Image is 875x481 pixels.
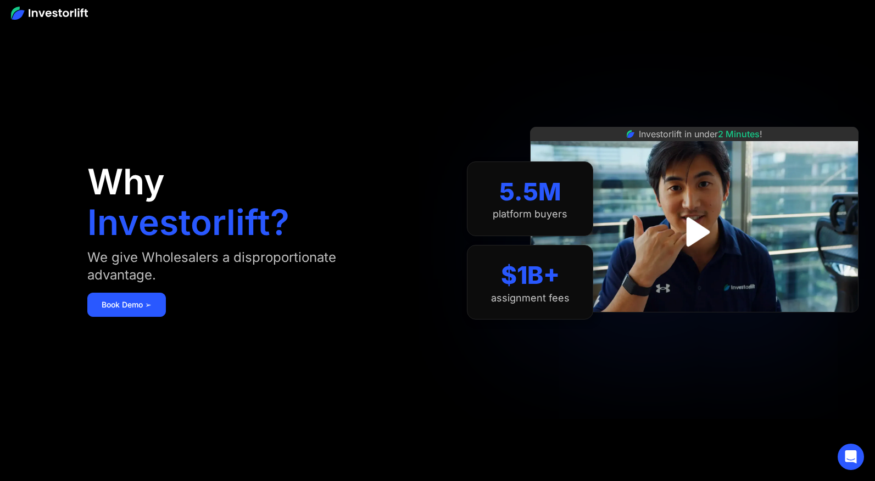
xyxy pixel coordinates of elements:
div: $1B+ [501,261,560,290]
span: 2 Minutes [718,128,760,139]
a: Book Demo ➢ [87,293,166,317]
div: Investorlift in under ! [639,127,762,141]
div: We give Wholesalers a disproportionate advantage. [87,249,406,284]
h1: Why [87,164,165,199]
div: platform buyers [493,208,567,220]
div: Open Intercom Messenger [838,444,864,470]
a: open lightbox [670,208,719,256]
div: 5.5M [499,177,561,206]
iframe: Customer reviews powered by Trustpilot [612,318,777,331]
div: assignment fees [491,292,570,304]
h1: Investorlift? [87,205,289,240]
